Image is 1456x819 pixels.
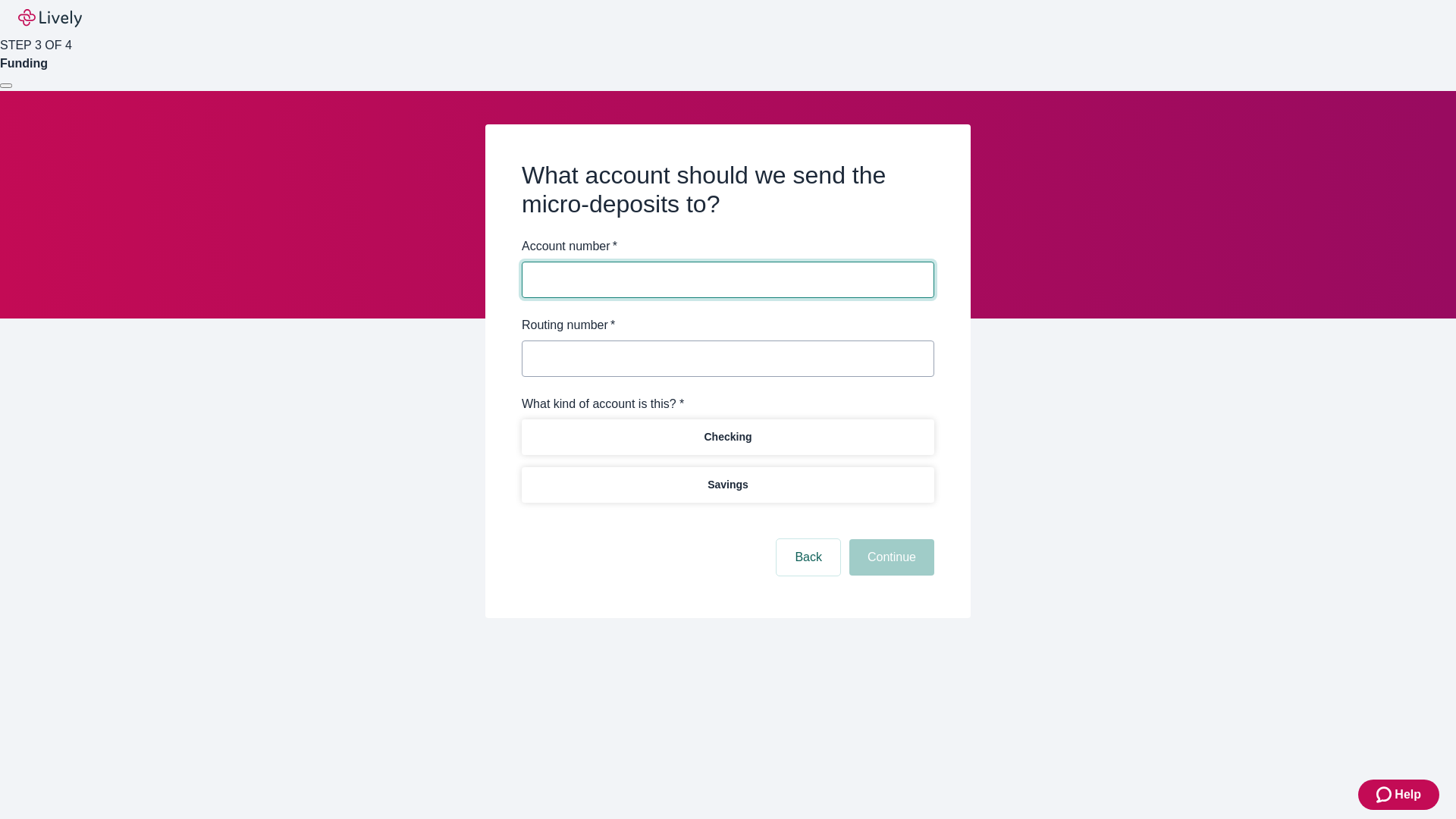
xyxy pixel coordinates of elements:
[522,237,617,256] label: Account number
[522,395,684,413] label: What kind of account is this? *
[522,316,615,334] label: Routing number
[18,9,82,27] img: Lively
[522,419,934,455] button: Checking
[704,429,752,445] p: Checking
[522,161,934,219] h2: What account should we send the micro-deposits to?
[708,477,748,493] p: Savings
[777,539,840,576] button: Back
[1395,786,1421,804] span: Help
[1358,780,1439,810] button: Zendesk support iconHelp
[522,467,934,503] button: Savings
[1376,786,1395,804] svg: Zendesk support icon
